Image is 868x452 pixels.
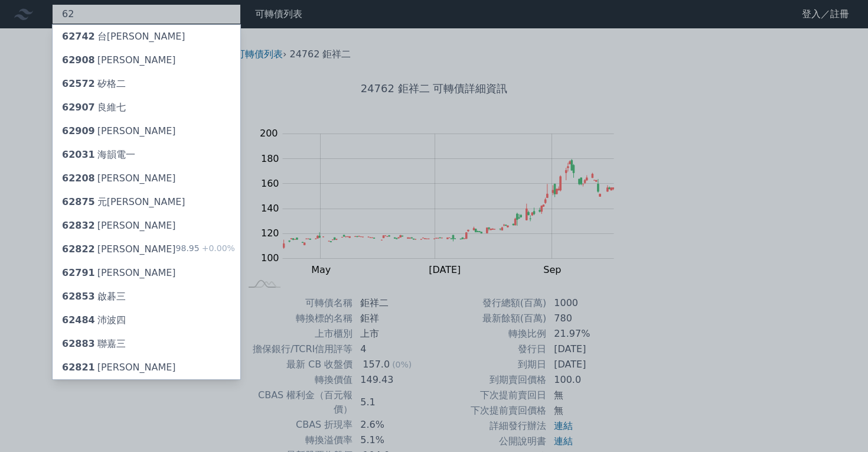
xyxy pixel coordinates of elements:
[176,242,235,256] div: 98.95
[62,362,95,373] span: 62821
[62,290,126,304] div: 啟碁三
[53,190,240,214] a: 62875元[PERSON_NAME]
[62,337,126,351] div: 聯嘉三
[62,31,95,42] span: 62742
[62,196,95,207] span: 62875
[62,338,95,349] span: 62883
[62,314,95,326] span: 62484
[53,285,240,308] a: 62853啟碁三
[62,360,176,375] div: [PERSON_NAME]
[200,243,235,253] span: +0.00%
[53,214,240,238] a: 62832[PERSON_NAME]
[53,25,240,48] a: 62742台[PERSON_NAME]
[53,332,240,356] a: 62883聯嘉三
[53,72,240,96] a: 62572矽格二
[62,125,95,136] span: 62909
[53,48,240,72] a: 62908[PERSON_NAME]
[62,148,135,162] div: 海韻電一
[62,30,185,44] div: 台[PERSON_NAME]
[62,291,95,302] span: 62853
[62,54,95,66] span: 62908
[53,308,240,332] a: 62484沛波四
[62,171,176,186] div: [PERSON_NAME]
[62,243,95,255] span: 62822
[53,238,240,261] a: 62822[PERSON_NAME] 98.95+0.00%
[62,266,176,280] div: [PERSON_NAME]
[809,395,868,452] iframe: Chat Widget
[62,53,176,67] div: [PERSON_NAME]
[53,119,240,143] a: 62909[PERSON_NAME]
[62,220,95,231] span: 62832
[62,313,126,327] div: 沛波四
[62,242,176,256] div: [PERSON_NAME]
[62,267,95,278] span: 62791
[809,395,868,452] div: 聊天小工具
[62,219,176,233] div: [PERSON_NAME]
[62,102,95,113] span: 62907
[53,261,240,285] a: 62791[PERSON_NAME]
[53,167,240,190] a: 62208[PERSON_NAME]
[62,149,95,160] span: 62031
[62,78,95,89] span: 62572
[62,195,185,209] div: 元[PERSON_NAME]
[62,124,176,138] div: [PERSON_NAME]
[62,173,95,184] span: 62208
[53,143,240,167] a: 62031海韻電一
[62,100,126,115] div: 良維七
[53,96,240,119] a: 62907良維七
[62,77,126,91] div: 矽格二
[53,356,240,379] a: 62821[PERSON_NAME]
